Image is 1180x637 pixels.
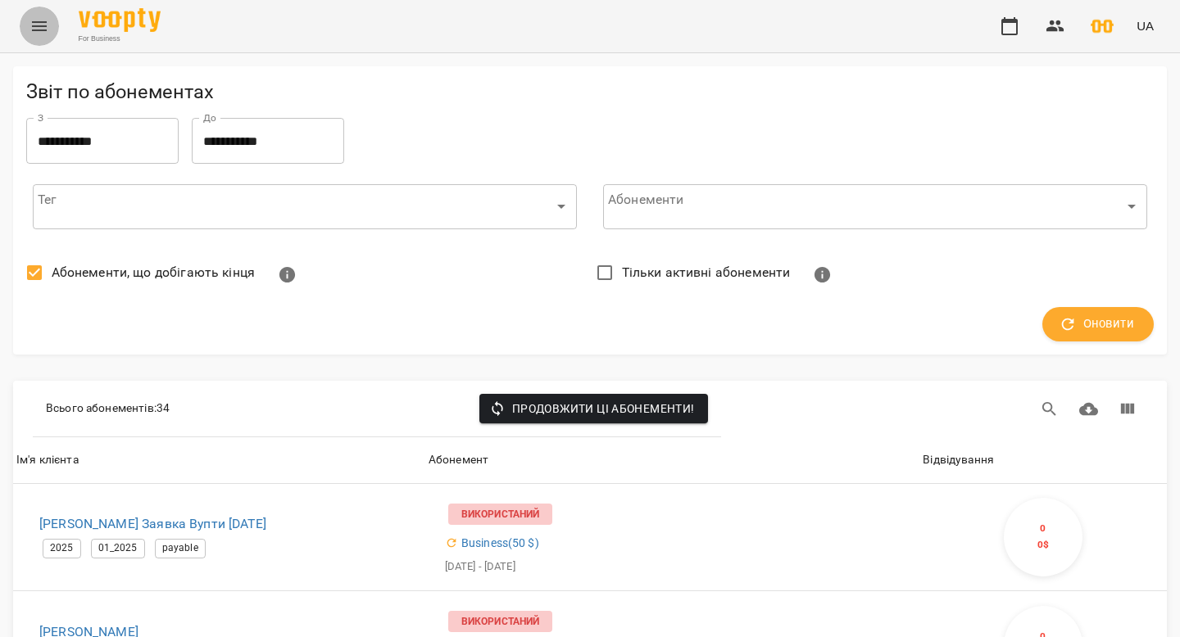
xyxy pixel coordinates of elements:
div: ​ [33,183,577,229]
div: Сортувати [923,450,994,470]
svg: Missing translationId: ratePlans.autoExtend for language: uk_UA [445,536,458,549]
span: Абонемент [429,450,916,470]
span: For Business [79,34,161,44]
div: Сортувати [429,450,488,470]
span: 2025 [43,541,80,555]
a: ВикористанийBusiness(50 $)[DATE] - [DATE] [438,494,906,581]
span: payable [156,541,205,555]
img: 118c6ae8d189de7d8a0048bf33f3da57.png [1091,15,1114,38]
button: Показувати тільки абонементи з залишком занять або з відвідуваннями. Активні абонементи - це ті, ... [803,255,842,295]
span: Абонементи, що добігають кінця [52,263,255,282]
span: Тільки активні абонементи [622,263,791,282]
img: Voopty Logo [79,8,161,32]
span: Оновити [1062,314,1134,335]
div: 0 0 $ [1037,521,1050,553]
span: 01_2025 [92,541,144,555]
div: Сортувати [16,450,79,470]
div: Ім'я клієнта [16,450,79,470]
a: [PERSON_NAME] Заявка Вупти [DATE]202501_2025payable [26,513,412,562]
button: Оновити [1042,307,1154,341]
button: UA [1130,11,1160,41]
h5: Звіт по абонементах [26,79,1154,105]
p: [DATE] - [DATE] [445,558,900,575]
h6: [PERSON_NAME] Заявка Вупти [DATE] [39,513,412,535]
span: Продовжити ці абонементи! [492,399,695,418]
span: Ім'я клієнта [16,450,422,470]
div: Table Toolbar [13,381,1167,437]
p: Використаний [448,504,552,525]
span: Відвідування [923,450,1164,470]
p: Використаний [448,611,552,632]
button: Вигляд колонок [1108,390,1147,429]
button: Продовжити ці абонементи! [479,394,708,423]
p: Всього абонементів : 34 [46,400,170,417]
button: Показати абонементи з 3 або менше відвідуваннями або що закінчуються протягом 7 днів [268,255,307,295]
button: Завантажити CSV [1069,390,1109,429]
div: Відвідування [923,450,994,470]
button: Menu [20,7,59,46]
div: ​ [603,183,1147,229]
button: Пошук [1030,390,1069,429]
span: Business ( 50 $ ) [461,535,539,552]
div: Абонемент [429,450,488,470]
span: UA [1137,17,1154,34]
